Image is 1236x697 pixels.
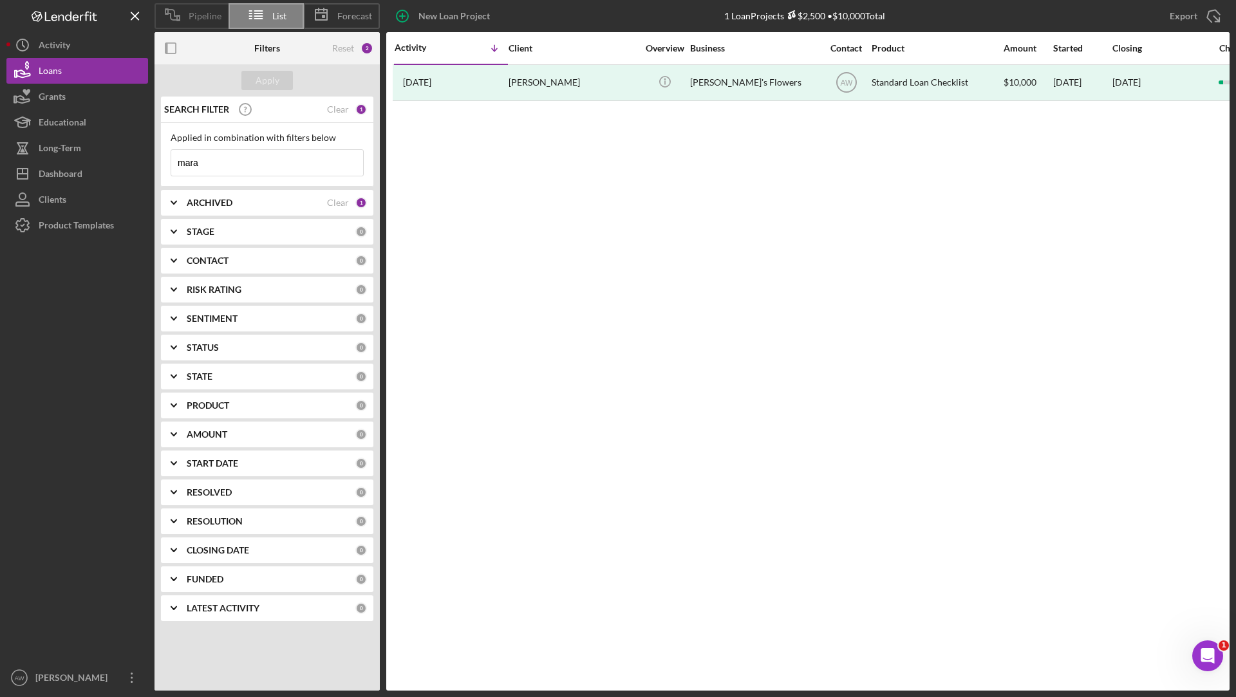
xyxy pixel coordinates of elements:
div: 1 [355,104,367,115]
div: Activity [39,32,70,61]
div: 0 [355,516,367,527]
div: 0 [355,342,367,353]
div: Export [1170,3,1197,29]
div: Product Templates [39,212,114,241]
button: Dashboard [6,161,148,187]
div: 0 [355,544,367,556]
button: Educational [6,109,148,135]
div: Applied in combination with filters below [171,133,364,143]
button: Long-Term [6,135,148,161]
div: $10,000 [1004,66,1052,100]
div: Dashboard [39,161,82,190]
span: Forecast [337,11,372,21]
div: 0 [355,313,367,324]
div: 1 [355,197,367,209]
div: [PERSON_NAME] [509,66,637,100]
div: [PERSON_NAME]'s Flowers [690,66,819,100]
button: Clients [6,187,148,212]
button: Apply [241,71,293,90]
div: Overview [641,43,689,53]
b: PRODUCT [187,400,229,411]
b: ARCHIVED [187,198,232,208]
div: Clients [39,187,66,216]
div: Activity [395,42,451,53]
button: Grants [6,84,148,109]
div: Client [509,43,637,53]
div: Closing [1112,43,1209,53]
div: Started [1053,43,1111,53]
div: 0 [355,284,367,295]
div: $2,500 [784,10,825,21]
div: Educational [39,109,86,138]
text: AW [840,79,853,88]
div: 0 [355,400,367,411]
div: [DATE] [1112,77,1141,88]
span: List [272,11,286,21]
b: START DATE [187,458,238,469]
button: AW[PERSON_NAME] [6,665,148,691]
span: 1 [1219,640,1229,651]
div: 0 [355,429,367,440]
button: New Loan Project [386,3,503,29]
b: STATUS [187,342,219,353]
span: Pipeline [189,11,221,21]
div: 0 [355,255,367,266]
b: Filters [254,43,280,53]
div: 0 [355,602,367,614]
b: SEARCH FILTER [164,104,229,115]
div: 1 Loan Projects • $10,000 Total [724,10,885,21]
button: Activity [6,32,148,58]
text: AW [14,674,24,682]
b: CONTACT [187,256,229,266]
div: Product [872,43,1000,53]
b: AMOUNT [187,429,227,440]
button: Loans [6,58,148,84]
time: 2025-05-07 21:46 [403,77,431,88]
div: 0 [355,371,367,382]
div: Loans [39,58,62,87]
b: RISK RATING [187,284,241,295]
button: Export [1157,3,1230,29]
b: STATE [187,371,212,382]
iframe: Intercom live chat [1192,640,1223,671]
div: 0 [355,458,367,469]
div: 2 [360,42,373,55]
b: RESOLVED [187,487,232,497]
b: FUNDED [187,574,223,584]
div: Long-Term [39,135,81,164]
div: Apply [256,71,279,90]
div: Business [690,43,819,53]
b: RESOLUTION [187,516,243,526]
button: Product Templates [6,212,148,238]
div: Amount [1004,43,1052,53]
div: Clear [327,104,349,115]
div: 0 [355,226,367,237]
div: Clear [327,198,349,208]
div: New Loan Project [418,3,490,29]
b: STAGE [187,227,214,237]
div: [DATE] [1053,66,1111,100]
div: Standard Loan Checklist [872,66,1000,100]
b: LATEST ACTIVITY [187,603,259,613]
b: SENTIMENT [187,313,238,324]
div: [PERSON_NAME] [32,665,116,694]
div: Grants [39,84,66,113]
div: Contact [822,43,870,53]
div: 0 [355,573,367,585]
b: CLOSING DATE [187,545,249,555]
div: 0 [355,487,367,498]
div: Reset [332,43,354,53]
